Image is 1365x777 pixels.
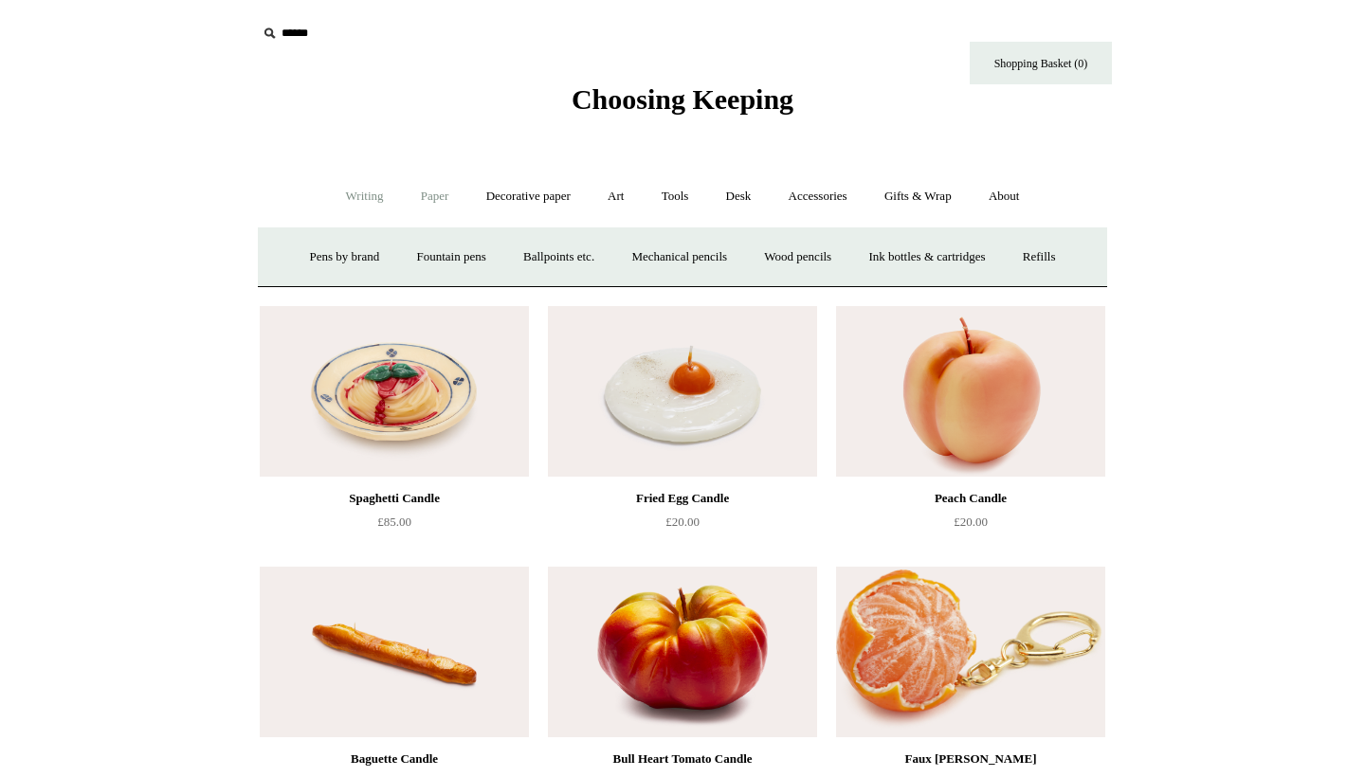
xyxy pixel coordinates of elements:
a: Ballpoints etc. [506,232,611,282]
a: Fried Egg Candle £20.00 [548,487,817,565]
a: Writing [329,172,401,222]
div: Faux [PERSON_NAME] [841,748,1101,770]
a: Peach Candle Peach Candle [836,306,1105,477]
span: £20.00 [954,515,988,529]
img: Spaghetti Candle [260,306,529,477]
a: Spaghetti Candle £85.00 [260,487,529,565]
div: Fried Egg Candle [553,487,812,510]
div: Bull Heart Tomato Candle [553,748,812,770]
div: Spaghetti Candle [264,487,524,510]
a: Paper [404,172,466,222]
img: Baguette Candle [260,567,529,737]
a: Baguette Candle Baguette Candle [260,567,529,737]
a: Spaghetti Candle Spaghetti Candle [260,306,529,477]
span: £20.00 [665,515,700,529]
a: Pens by brand [293,232,397,282]
span: Choosing Keeping [572,83,793,115]
a: Wood pencils [747,232,848,282]
img: Peach Candle [836,306,1105,477]
a: Ink bottles & cartridges [851,232,1002,282]
a: Peach Candle £20.00 [836,487,1105,565]
img: Faux Clementine Keyring [836,567,1105,737]
a: Gifts & Wrap [867,172,969,222]
a: Mechanical pencils [614,232,744,282]
a: Fried Egg Candle Fried Egg Candle [548,306,817,477]
div: Peach Candle [841,487,1101,510]
a: Choosing Keeping [572,99,793,112]
a: Refills [1006,232,1073,282]
img: Fried Egg Candle [548,306,817,477]
a: Fountain pens [399,232,502,282]
div: Baguette Candle [264,748,524,770]
a: Accessories [772,172,864,222]
img: Bull Heart Tomato Candle [548,567,817,737]
a: Shopping Basket (0) [970,42,1112,84]
a: Faux Clementine Keyring Faux Clementine Keyring [836,567,1105,737]
a: Art [591,172,641,222]
a: Desk [709,172,769,222]
a: Bull Heart Tomato Candle Bull Heart Tomato Candle [548,567,817,737]
a: Tools [645,172,706,222]
a: About [972,172,1037,222]
span: £85.00 [377,515,411,529]
a: Decorative paper [469,172,588,222]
